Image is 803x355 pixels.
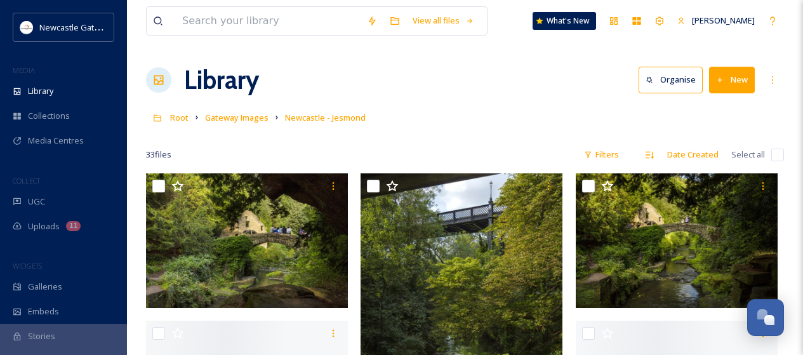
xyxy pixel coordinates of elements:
span: UGC [28,196,45,208]
span: [PERSON_NAME] [692,15,755,26]
div: Date Created [661,142,725,167]
span: Select all [731,149,765,161]
div: 11 [66,221,81,231]
a: Newcastle - Jesmond [285,110,366,125]
span: Library [28,85,53,97]
button: Open Chat [747,299,784,336]
a: Gateway Images [205,110,269,125]
span: WIDGETS [13,261,42,271]
img: 060NGI.JPG [146,173,348,308]
span: Newcastle - Jesmond [285,112,366,123]
span: COLLECT [13,176,40,185]
input: Search your library [176,7,361,35]
a: What's New [533,12,596,30]
span: Collections [28,110,70,122]
a: [PERSON_NAME] [671,8,761,33]
span: Root [170,112,189,123]
img: DqD9wEUd_400x400.jpg [20,21,33,34]
span: Uploads [28,220,60,232]
div: Filters [578,142,625,167]
span: MEDIA [13,65,35,75]
a: Root [170,110,189,125]
span: Newcastle Gateshead Initiative [39,21,156,33]
a: Organise [639,67,709,93]
span: Galleries [28,281,62,293]
span: Media Centres [28,135,84,147]
span: Gateway Images [205,112,269,123]
span: Stories [28,330,55,342]
span: Embeds [28,305,59,318]
button: Organise [639,67,703,93]
span: 33 file s [146,149,171,161]
a: View all files [406,8,481,33]
img: 061NGI.JPG [576,173,778,308]
button: New [709,67,755,93]
a: Library [184,61,259,99]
